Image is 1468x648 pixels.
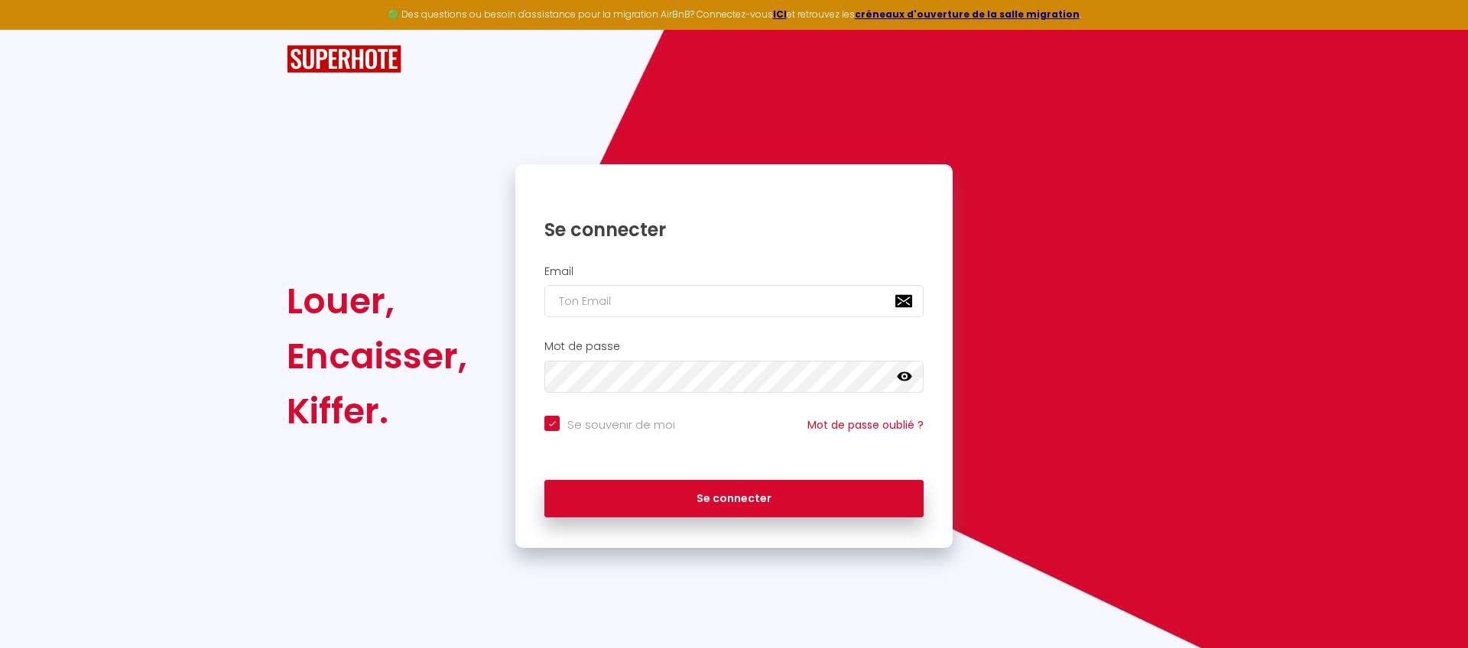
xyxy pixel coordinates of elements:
div: Kiffer. [287,384,467,439]
a: Mot de passe oublié ? [807,417,924,433]
h1: Se connecter [544,218,924,241]
h2: Email [544,265,924,278]
button: Se connecter [544,480,924,518]
div: Louer, [287,274,467,329]
a: créneaux d'ouverture de la salle migration [855,8,1080,21]
img: SuperHote logo [287,45,401,73]
div: Encaisser, [287,329,467,384]
input: Ton Email [544,285,924,317]
a: ICI [773,8,787,21]
h2: Mot de passe [544,340,924,353]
